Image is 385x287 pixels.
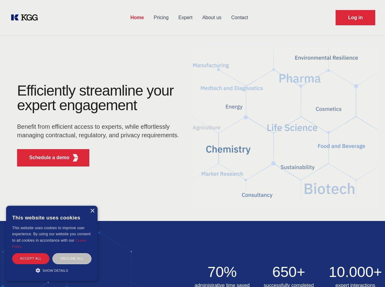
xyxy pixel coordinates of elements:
span: Show details [43,269,68,272]
h2: 650+ [259,265,319,279]
a: KOL Knowledge Platform: Talk to Key External Experts (KEE) [10,13,43,23]
a: Cookie Policy [12,239,87,248]
div: Decline all [52,253,91,264]
div: Accept all [12,253,49,264]
a: Home [126,10,149,26]
img: KGG Fifth Element RED [193,40,378,215]
div: Close [90,209,94,213]
div: Show details [12,267,91,273]
a: About us [197,10,226,26]
div: This website uses cookies [12,210,91,225]
a: Expert [173,10,197,26]
h1: Efficiently streamline your expert engagement [17,83,183,113]
button: Schedule a demoKGG Fifth Element RED [17,149,89,166]
a: Request Demo [336,10,375,25]
p: Benefit from efficient access to experts, while effortlessly managing contractual, regulatory, an... [17,122,183,139]
h2: 70% [193,265,252,279]
a: Contact [226,10,253,26]
span: This website uses cookies to improve user experience. By using our website you consent to all coo... [12,226,91,243]
p: Schedule a demo [29,154,70,161]
a: Pricing [149,10,173,26]
img: KGG Fifth Element RED [72,154,79,162]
